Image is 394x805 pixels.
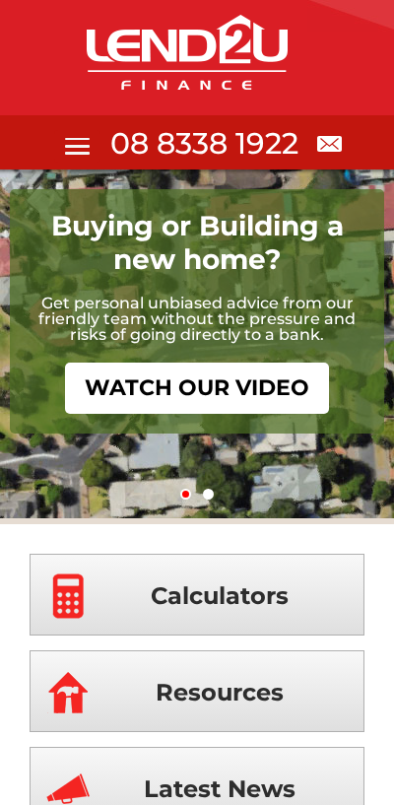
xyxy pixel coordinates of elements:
[30,296,364,343] p: Get personal unbiased advice from our friendly team without the pressure and risks of going direc...
[196,114,212,130] img: tab_keywords_by_traffic_grey.svg
[65,363,329,414] a: WATCH OUR VIDEO
[53,114,69,130] img: tab_domain_overview_orange.svg
[110,125,298,162] a: 08 8338 1922
[55,32,97,47] div: v 4.0.25
[218,116,332,129] div: Keywords by Traffic
[32,32,47,47] img: logo_orange.svg
[75,116,176,129] div: Domain Overview
[151,555,289,637] span: Calculators
[30,650,364,732] a: Resources
[32,51,47,67] img: website_grey.svg
[180,489,191,500] a: 1
[51,51,217,67] div: Domain: [DOMAIN_NAME]
[156,651,284,733] span: Resources
[203,489,214,500] a: 2
[30,209,364,296] h3: Buying or Building a new home?
[30,554,364,636] a: Calculators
